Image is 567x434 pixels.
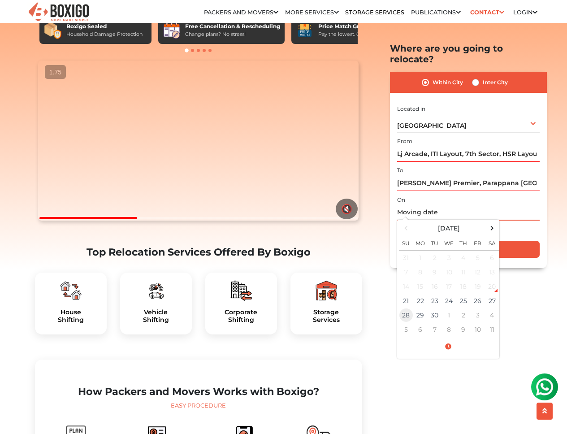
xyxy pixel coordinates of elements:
[397,146,540,162] input: Select Building or Nearest Landmark
[60,280,82,301] img: boxigo_packers_and_movers_plan
[38,61,359,221] video: Your browser does not support the video tag.
[428,234,442,251] th: Tu
[400,222,412,234] span: Previous Month
[163,22,181,39] img: Free Cancellation & Rescheduling
[42,308,100,324] a: HouseShifting
[397,104,425,113] label: Located in
[397,175,540,191] input: Select Building or Nearest Landmark
[413,234,428,251] th: Mo
[471,234,485,251] th: Fr
[44,22,62,39] img: Boxigo Sealed
[483,77,508,88] label: Inter City
[127,308,185,324] h5: Vehicle Shifting
[230,280,252,301] img: boxigo_packers_and_movers_plan
[456,234,471,251] th: Th
[513,9,537,16] a: Login
[397,137,412,145] label: From
[397,205,540,221] input: Moving date
[485,234,499,251] th: Sa
[298,308,355,324] a: StorageServices
[296,22,314,39] img: Price Match Guarantee
[27,1,90,23] img: Boxigo
[336,199,358,219] button: 🔇
[66,30,143,38] div: Household Damage Protection
[212,308,270,324] a: CorporateShifting
[433,77,463,88] label: Within City
[185,22,280,30] div: Free Cancellation & Rescheduling
[318,22,386,30] div: Price Match Guarantee
[42,401,355,410] div: Easy Procedure
[486,222,498,234] span: Next Month
[204,9,278,16] a: Packers and Movers
[316,280,337,301] img: boxigo_packers_and_movers_plan
[397,122,467,130] span: [GEOGRAPHIC_DATA]
[42,386,355,398] h2: How Packers and Movers Works with Boxigo?
[9,9,27,27] img: whatsapp-icon.svg
[127,308,185,324] a: VehicleShifting
[42,308,100,324] h5: House Shifting
[442,234,456,251] th: We
[212,308,270,324] h5: Corporate Shifting
[485,280,499,293] div: 20
[399,234,413,251] th: Su
[145,280,167,301] img: boxigo_packers_and_movers_plan
[390,43,547,65] h2: Where are you going to relocate?
[397,166,403,174] label: To
[345,9,404,16] a: Storage Services
[399,343,498,351] a: Select Time
[413,221,485,234] th: Select Month
[285,9,339,16] a: More services
[467,5,507,19] a: Contact
[397,196,405,204] label: On
[66,22,143,30] div: Boxigo Sealed
[35,246,362,258] h2: Top Relocation Services Offered By Boxigo
[185,30,280,38] div: Change plans? No stress!
[318,30,386,38] div: Pay the lowest. Guaranteed!
[537,403,553,420] button: scroll up
[298,308,355,324] h5: Storage Services
[411,9,461,16] a: Publications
